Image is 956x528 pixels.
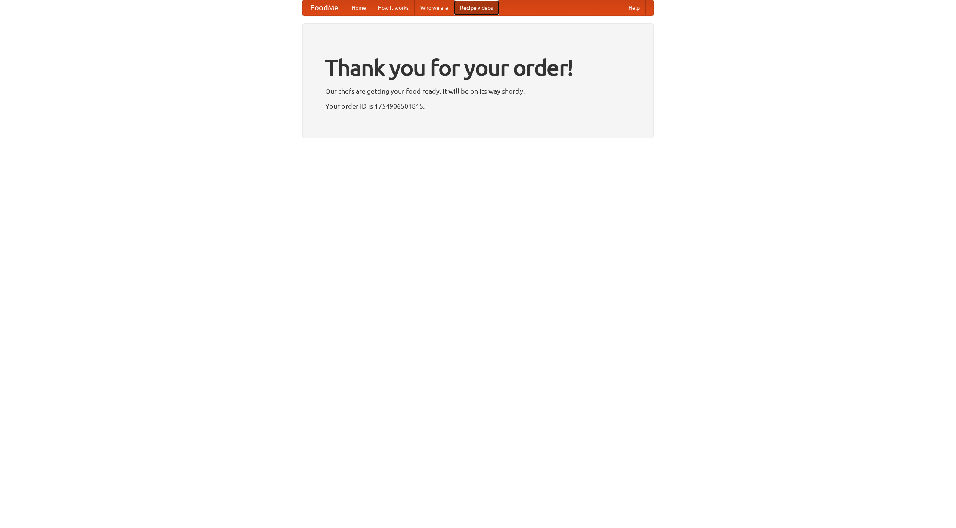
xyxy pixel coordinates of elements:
a: Help [623,0,646,15]
a: FoodMe [303,0,346,15]
a: How it works [372,0,415,15]
a: Who we are [415,0,454,15]
p: Your order ID is 1754906501815. [325,100,631,112]
h1: Thank you for your order! [325,50,631,85]
p: Our chefs are getting your food ready. It will be on its way shortly. [325,85,631,97]
a: Recipe videos [454,0,499,15]
a: Home [346,0,372,15]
